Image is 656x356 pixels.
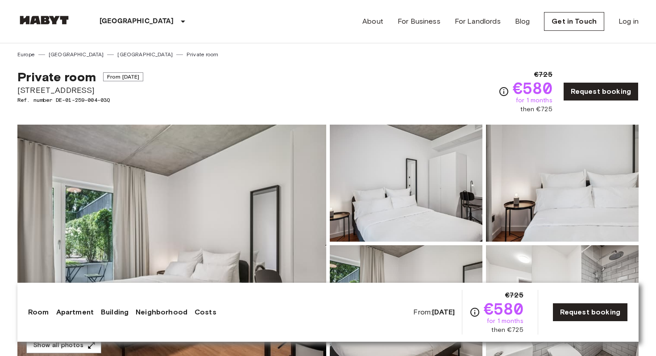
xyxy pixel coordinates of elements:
a: Request booking [563,82,639,101]
a: Apartment [56,307,94,318]
a: Costs [195,307,216,318]
span: for 1 months [487,317,523,326]
a: Request booking [552,303,628,322]
span: Private room [17,69,96,84]
span: [STREET_ADDRESS] [17,84,143,96]
a: [GEOGRAPHIC_DATA] [49,50,104,59]
span: €725 [505,290,523,301]
a: For Business [398,16,440,27]
span: €580 [513,80,552,96]
span: From: [413,307,455,317]
span: From [DATE] [103,72,144,81]
img: Picture of unit DE-01-259-004-03Q [330,125,482,242]
a: Building [101,307,129,318]
svg: Check cost overview for full price breakdown. Please note that discounts apply to new joiners onl... [498,86,509,97]
span: Ref. number DE-01-259-004-03Q [17,96,143,104]
b: [DATE] [432,308,455,316]
a: Get in Touch [544,12,604,31]
a: Log in [619,16,639,27]
button: Show all photos [26,337,101,354]
p: [GEOGRAPHIC_DATA] [100,16,174,27]
a: Room [28,307,49,318]
a: [GEOGRAPHIC_DATA] [117,50,173,59]
span: €580 [484,301,523,317]
a: Europe [17,50,35,59]
a: Neighborhood [136,307,187,318]
span: then €725 [520,105,552,114]
svg: Check cost overview for full price breakdown. Please note that discounts apply to new joiners onl... [469,307,480,318]
a: Private room [187,50,218,59]
a: Blog [515,16,530,27]
a: About [362,16,383,27]
span: €725 [534,69,552,80]
img: Habyt [17,16,71,25]
span: then €725 [491,326,523,335]
span: for 1 months [516,96,552,105]
a: For Landlords [455,16,501,27]
img: Picture of unit DE-01-259-004-03Q [486,125,639,242]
